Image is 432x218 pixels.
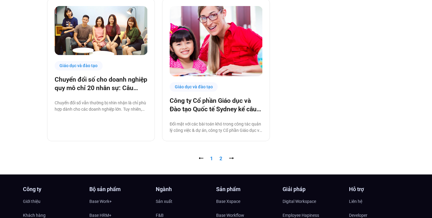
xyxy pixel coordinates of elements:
a: Giới thiệu [23,197,83,206]
a: Digital Workspace [283,197,343,206]
h4: Bộ sản phẩm [89,187,150,192]
a: Chuyển đổi số cho doanh nghiệp quy mô chỉ 20 nhân sự: Câu chuyện thành công từ [DATE] Marketers [55,75,147,92]
span: Giới thiệu [23,197,40,206]
a: Liên hệ [349,197,409,206]
h4: Sản phẩm [216,187,277,192]
span: Liên hệ [349,197,362,206]
nav: Pagination [47,155,385,162]
a: Base Work+ [89,197,150,206]
div: Giáo dục và đào tạo [170,82,218,92]
a: 1 [210,156,213,161]
span: Base Xspace [216,197,240,206]
span: ⭢ [229,156,234,161]
h4: Giải pháp [283,187,343,192]
a: ⭠ [199,156,203,161]
span: 2 [219,156,222,161]
div: Giáo dục và đào tạo [55,61,103,70]
a: Sản xuất [156,197,216,206]
p: Chuyển đổi số vẫn thường bị nhìn nhận là chỉ phù hợp dành cho các doanh nghiệp lớn. Tuy nhiên, câ... [55,100,147,112]
p: Đối mặt với các bài toán khó trong công tác quản lý công việc & dự án, công ty Cổ phần Giáo dục v... [170,121,262,134]
h4: Hỗ trợ [349,187,409,192]
span: Base Work+ [89,197,112,206]
span: Digital Workspace [283,197,316,206]
span: Sản xuất [156,197,172,206]
h4: Ngành [156,187,216,192]
a: Công ty Cổ phần Giáo dục và Đào tạo Quốc tế Sydney kể câu chuyện chuyển đổi số cùng Base [170,96,262,113]
h4: Công ty [23,187,83,192]
a: Base Xspace [216,197,277,206]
